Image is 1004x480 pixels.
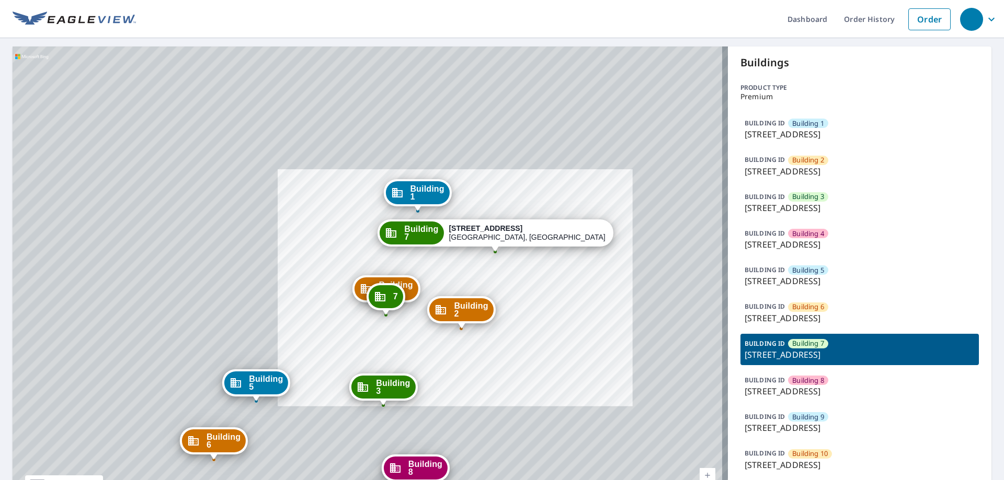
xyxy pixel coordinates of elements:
[792,376,824,385] span: Building 8
[745,265,785,274] p: BUILDING ID
[379,281,413,297] span: Building 1...
[745,459,975,471] p: [STREET_ADDRESS]
[378,219,613,252] div: Dropped pin, building Building 7, Commercial property, 9614 River Road Richmond, VA 23229
[792,338,824,348] span: Building 7
[792,265,824,275] span: Building 5
[745,412,785,421] p: BUILDING ID
[745,339,785,348] p: BUILDING ID
[740,92,979,101] p: Premium
[745,238,975,251] p: [STREET_ADDRESS]
[792,119,824,128] span: Building 1
[745,119,785,127] p: BUILDING ID
[352,275,420,308] div: Dropped pin, building Building 10, Commercial property, 9614 River Road Richmond, VA 23229
[13,11,136,27] img: EV Logo
[908,8,951,30] a: Order
[349,373,417,406] div: Dropped pin, building Building 3, Commercial property, 9614 River Road Richmond, VA 23229
[745,376,785,384] p: BUILDING ID
[745,385,975,397] p: [STREET_ADDRESS]
[745,275,975,287] p: [STREET_ADDRESS]
[745,312,975,324] p: [STREET_ADDRESS]
[745,302,785,311] p: BUILDING ID
[410,185,444,201] span: Building 1
[745,422,975,434] p: [STREET_ADDRESS]
[376,379,410,395] span: Building 3
[745,449,785,458] p: BUILDING ID
[745,348,975,361] p: [STREET_ADDRESS]
[367,283,405,315] div: Dropped pin, building 7, Commercial property, 9614 River Rd Richmond, VA 23229
[745,202,975,214] p: [STREET_ADDRESS]
[383,179,451,212] div: Dropped pin, building Building 1, Commercial property, 9614 River Road Richmond, VA 23229
[249,375,283,391] span: Building 5
[792,412,824,422] span: Building 9
[449,224,522,232] strong: [STREET_ADDRESS]
[454,302,488,318] span: Building 2
[745,229,785,238] p: BUILDING ID
[792,192,824,202] span: Building 3
[740,55,979,71] p: Buildings
[745,128,975,141] p: [STREET_ADDRESS]
[222,369,290,402] div: Dropped pin, building Building 5, Commercial property, 9614 River Road Richmond, VA 23229
[740,83,979,92] p: Product type
[792,302,824,312] span: Building 6
[745,165,975,178] p: [STREET_ADDRESS]
[745,192,785,201] p: BUILDING ID
[449,224,606,242] div: [GEOGRAPHIC_DATA], [GEOGRAPHIC_DATA] 23229
[792,155,824,165] span: Building 2
[427,296,495,329] div: Dropped pin, building Building 2, Commercial property, 9614 River Road Richmond, VA 23229
[393,292,398,300] span: 7
[792,449,828,459] span: Building 10
[792,229,824,239] span: Building 4
[408,460,442,476] span: Building 8
[207,433,241,449] span: Building 6
[404,225,438,241] span: Building 7
[180,427,248,460] div: Dropped pin, building Building 6, Commercial property, 9614 River Road Richmond, VA 23229
[745,155,785,164] p: BUILDING ID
